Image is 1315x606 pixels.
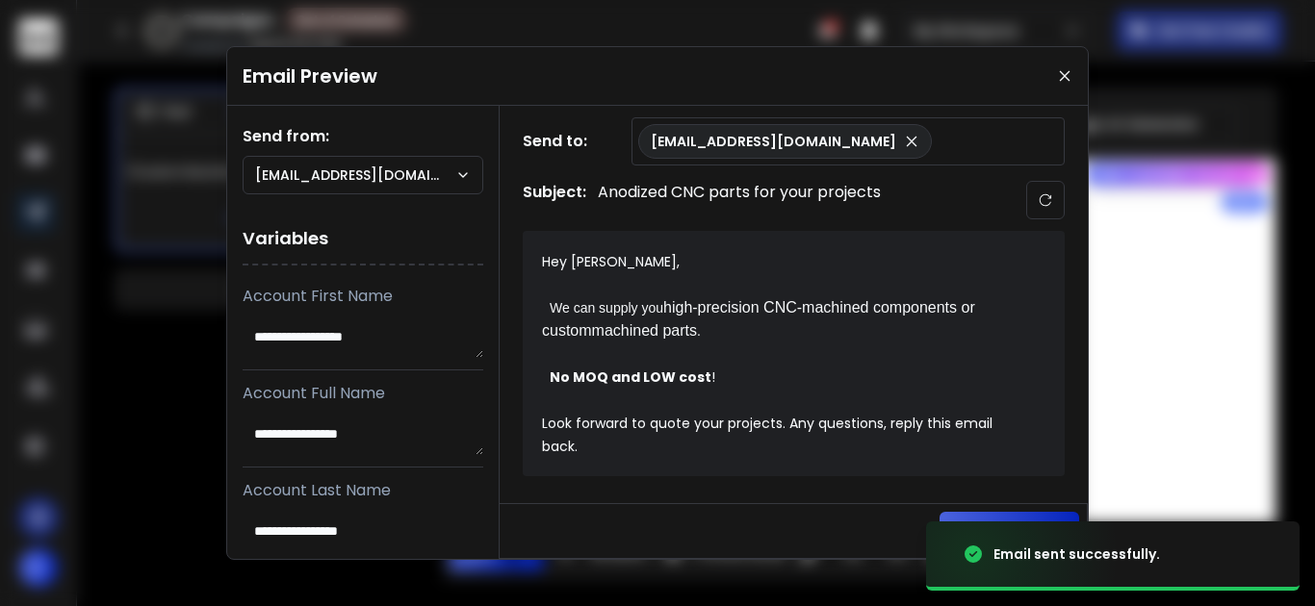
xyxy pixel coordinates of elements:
[243,214,483,265] h1: Variables
[243,63,377,89] h1: Email Preview
[542,299,979,339] span: high-precision CNC-machined components or custom
[550,300,663,316] span: We can supply you
[542,414,996,456] span: Look forward to quote your projects. Any questions, reply this email back.
[542,252,680,271] span: Hey [PERSON_NAME],
[523,181,586,219] h1: Subject:
[592,322,697,339] span: machined parts
[243,479,483,502] p: Account Last Name
[993,544,1160,564] div: Email sent successfully.
[255,165,455,185] p: [EMAIL_ADDRESS][DOMAIN_NAME]
[542,367,715,387] span: !
[243,125,483,148] h1: Send from:
[598,181,881,219] p: Anodized CNC parts for your projects
[243,285,483,308] p: Account First Name
[523,130,600,153] h1: Send to:
[550,367,711,387] strong: No MOQ and LOW cost
[243,382,483,405] p: Account Full Name
[697,323,701,339] span: .
[651,132,896,151] p: [EMAIL_ADDRESS][DOMAIN_NAME]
